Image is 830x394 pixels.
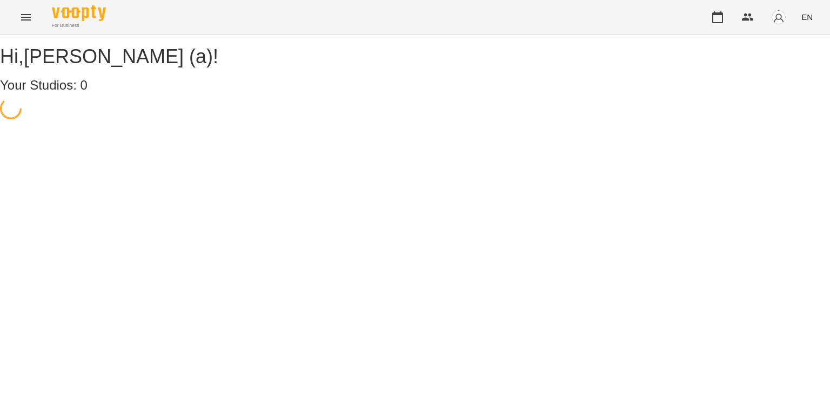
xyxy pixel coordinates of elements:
span: EN [801,11,813,23]
span: 0 [81,78,88,92]
button: Menu [13,4,39,30]
img: avatar_s.png [771,10,786,25]
span: For Business [52,22,106,29]
button: EN [797,7,817,27]
img: Voopty Logo [52,5,106,21]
